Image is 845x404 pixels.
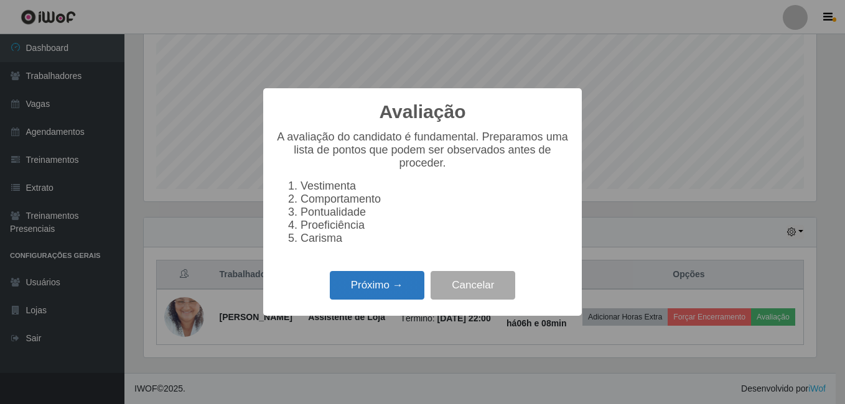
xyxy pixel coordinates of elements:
li: Proeficiência [301,219,569,232]
li: Pontualidade [301,206,569,219]
button: Cancelar [431,271,515,300]
button: Próximo → [330,271,424,300]
li: Carisma [301,232,569,245]
li: Comportamento [301,193,569,206]
li: Vestimenta [301,180,569,193]
p: A avaliação do candidato é fundamental. Preparamos uma lista de pontos que podem ser observados a... [276,131,569,170]
h2: Avaliação [380,101,466,123]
